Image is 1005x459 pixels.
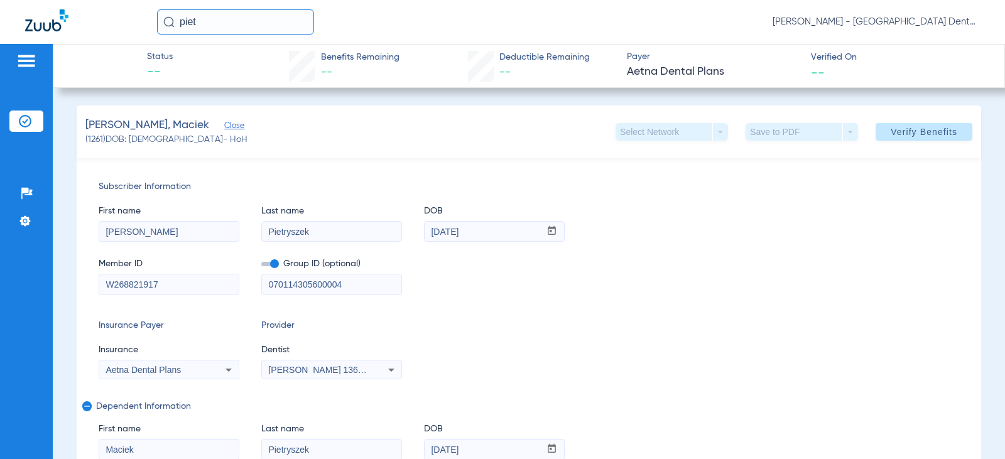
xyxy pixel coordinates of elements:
span: Payer [627,50,800,63]
span: DOB [424,423,565,436]
span: Verify Benefits [891,127,957,137]
span: Verified On [811,51,984,64]
span: Close [224,121,236,133]
span: Benefits Remaining [321,51,399,64]
mat-icon: remove [82,401,90,416]
span: Deductible Remaining [499,51,590,64]
span: Provider [261,319,402,332]
button: Open calendar [540,222,564,242]
span: First name [99,423,239,436]
span: [PERSON_NAME] 1366227241 [268,365,392,375]
span: First name [99,205,239,218]
span: Dependent Information [96,401,957,411]
img: Zuub Logo [25,9,68,31]
span: [PERSON_NAME] - [GEOGRAPHIC_DATA] Dental Care [773,16,980,28]
img: Search Icon [163,16,175,28]
img: hamburger-icon [16,53,36,68]
span: -- [147,64,173,82]
span: Insurance Payer [99,319,239,332]
span: DOB [424,205,565,218]
span: [PERSON_NAME], Maciek [85,117,209,133]
span: Status [147,50,173,63]
span: Insurance [99,343,239,357]
span: -- [499,67,511,78]
span: Subscriber Information [99,180,959,193]
span: Aetna Dental Plans [106,365,181,375]
span: Last name [261,423,402,436]
span: Member ID [99,257,239,271]
span: Last name [261,205,402,218]
button: Verify Benefits [876,123,972,141]
span: -- [321,67,332,78]
span: Dentist [261,343,402,357]
input: Search for patients [157,9,314,35]
span: Aetna Dental Plans [627,64,800,80]
span: Group ID (optional) [261,257,402,271]
span: -- [811,65,825,78]
span: (1261) DOB: [DEMOGRAPHIC_DATA] - HoH [85,133,247,146]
